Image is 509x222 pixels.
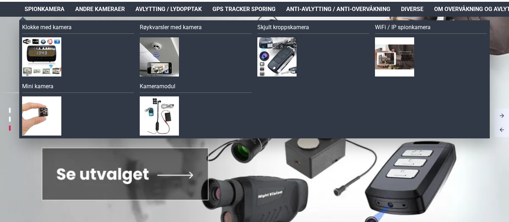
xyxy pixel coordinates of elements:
[75,5,125,14] span: Andre kameraer
[286,5,390,14] span: Anti-avlytting / Anti-overvåkning
[257,37,297,76] img: Skjult kroppskamera
[207,2,281,17] a: GPS Tracker Sporing
[22,96,61,136] img: Mini kamera
[135,5,202,14] span: Avlytting / Lydopptak
[25,5,65,14] span: Spionkamera
[375,37,414,76] img: WiFi / IP spionkamera
[401,5,423,14] span: Diverse
[281,2,396,17] a: Anti-avlytting / Anti-overvåkning
[70,2,130,17] a: Andre kameraer
[140,82,252,93] a: Kameramodul
[140,37,179,76] img: Røykvarsler med kamera
[257,23,369,34] a: Skjult kroppskamera
[22,37,61,76] img: Klokke med kamera
[22,23,134,34] a: Klokke med kamera
[22,82,134,93] a: Mini kamera
[375,23,487,34] a: WiFi / IP spionkamera
[140,23,252,34] a: Røykvarsler med kamera
[130,2,207,17] a: Avlytting / Lydopptak
[212,5,276,14] span: GPS Tracker Sporing
[140,96,179,136] img: Kameramodul
[19,2,70,17] a: Spionkamera
[396,2,429,17] a: Diverse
